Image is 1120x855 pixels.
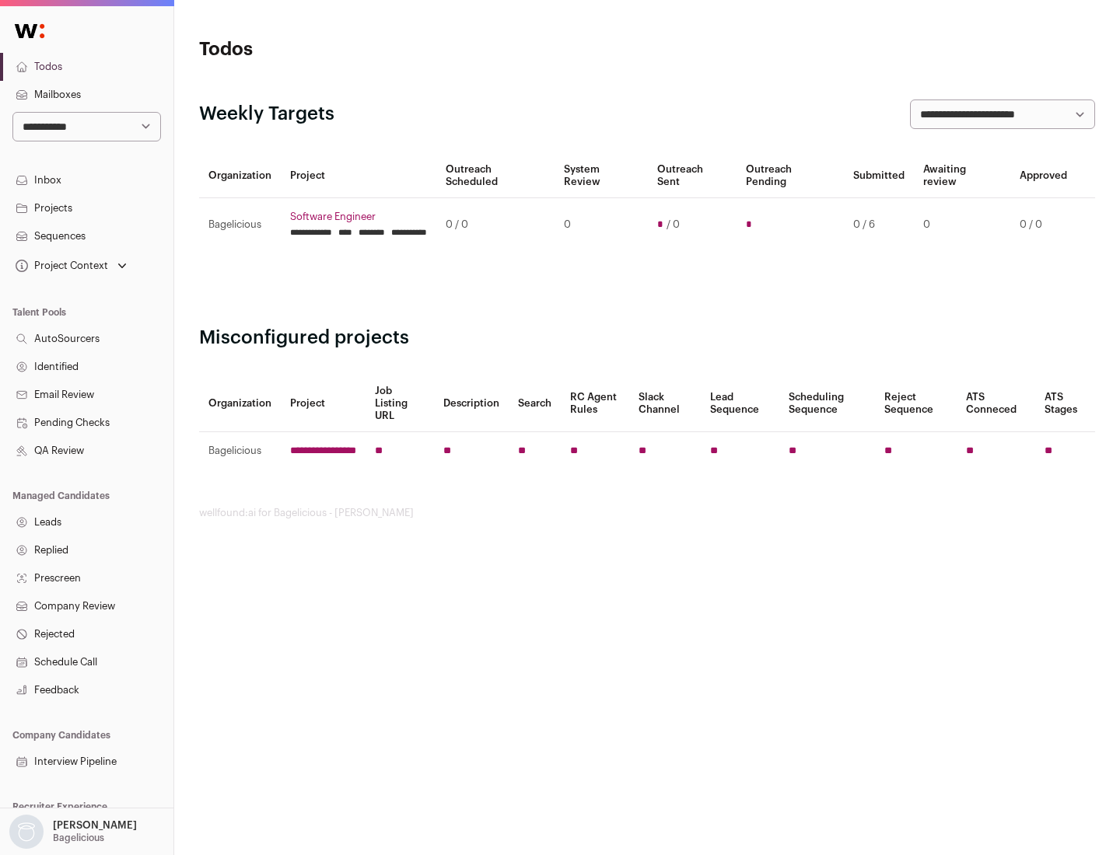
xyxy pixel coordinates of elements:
[281,154,436,198] th: Project
[199,102,334,127] h2: Weekly Targets
[1035,375,1095,432] th: ATS Stages
[844,198,914,252] td: 0 / 6
[199,326,1095,351] h2: Misconfigured projects
[436,154,555,198] th: Outreach Scheduled
[629,375,701,432] th: Slack Channel
[1010,198,1076,252] td: 0 / 0
[199,37,498,62] h1: Todos
[957,375,1034,432] th: ATS Conneced
[914,154,1010,198] th: Awaiting review
[701,375,779,432] th: Lead Sequence
[667,218,680,231] span: / 0
[844,154,914,198] th: Submitted
[555,198,647,252] td: 0
[9,815,44,849] img: nopic.png
[509,375,561,432] th: Search
[12,255,130,277] button: Open dropdown
[12,260,108,272] div: Project Context
[436,198,555,252] td: 0 / 0
[281,375,366,432] th: Project
[53,819,137,832] p: [PERSON_NAME]
[434,375,509,432] th: Description
[875,375,957,432] th: Reject Sequence
[199,507,1095,519] footer: wellfound:ai for Bagelicious - [PERSON_NAME]
[779,375,875,432] th: Scheduling Sequence
[199,198,281,252] td: Bagelicious
[290,211,427,223] a: Software Engineer
[366,375,434,432] th: Job Listing URL
[199,432,281,470] td: Bagelicious
[1010,154,1076,198] th: Approved
[6,815,140,849] button: Open dropdown
[53,832,104,844] p: Bagelicious
[555,154,647,198] th: System Review
[199,375,281,432] th: Organization
[914,198,1010,252] td: 0
[648,154,737,198] th: Outreach Sent
[6,16,53,47] img: Wellfound
[561,375,628,432] th: RC Agent Rules
[737,154,843,198] th: Outreach Pending
[199,154,281,198] th: Organization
